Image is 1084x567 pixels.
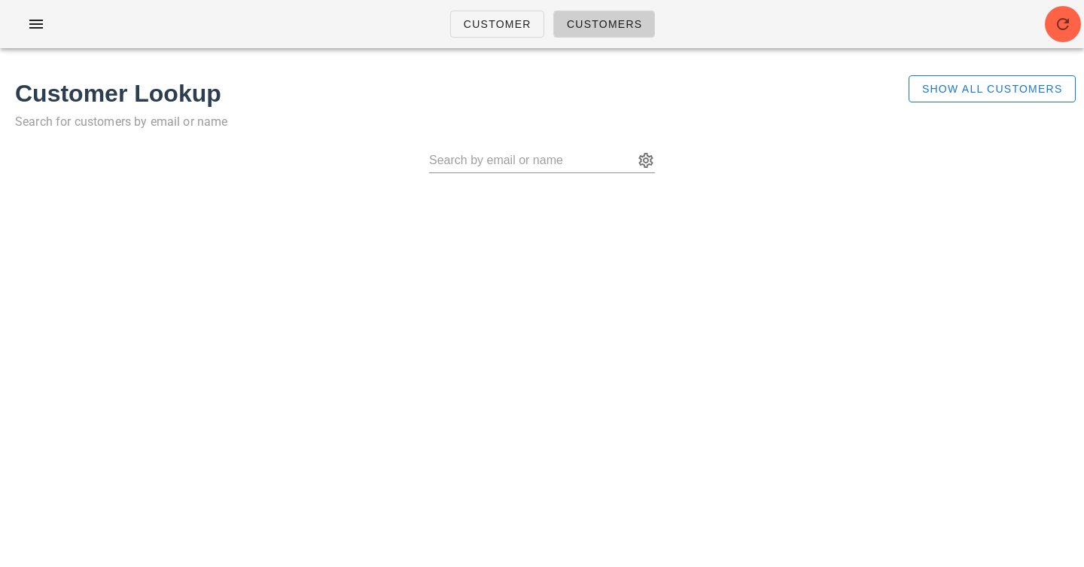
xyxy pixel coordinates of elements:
[429,148,634,172] input: Search by email or name
[15,75,891,111] h1: Customer Lookup
[566,18,643,30] span: Customers
[553,11,656,38] a: Customers
[921,83,1063,95] span: Show All Customers
[450,11,544,38] a: Customer
[637,151,655,169] button: appended action
[909,75,1076,102] button: Show All Customers
[463,18,531,30] span: Customer
[15,111,891,133] p: Search for customers by email or name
